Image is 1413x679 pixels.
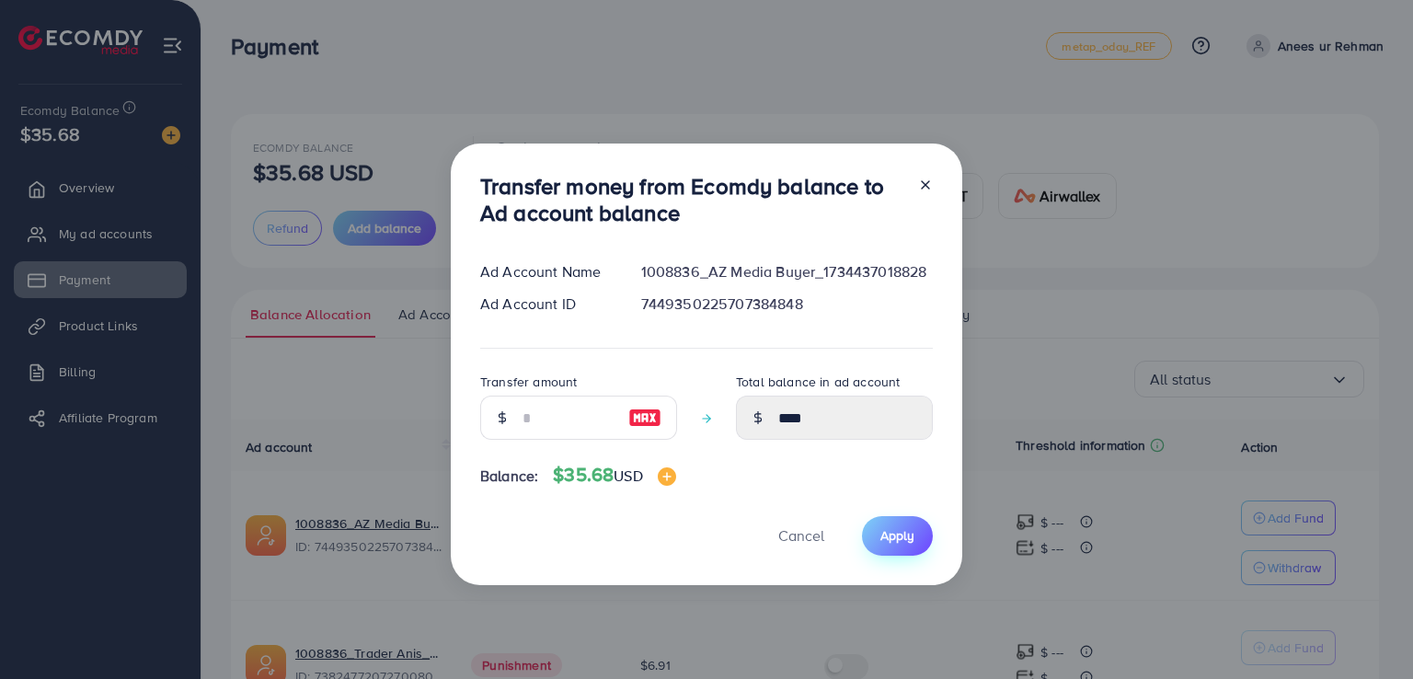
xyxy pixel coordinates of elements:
div: 1008836_AZ Media Buyer_1734437018828 [626,261,948,282]
button: Apply [862,516,933,556]
span: Balance: [480,466,538,487]
div: 7449350225707384848 [626,293,948,315]
div: Ad Account ID [465,293,626,315]
iframe: Chat [1335,596,1399,665]
span: Cancel [778,525,824,546]
label: Transfer amount [480,373,577,391]
img: image [658,467,676,486]
label: Total balance in ad account [736,373,900,391]
button: Cancel [755,516,847,556]
div: Ad Account Name [465,261,626,282]
span: Apply [880,526,914,545]
h3: Transfer money from Ecomdy balance to Ad account balance [480,173,903,226]
span: USD [614,466,642,486]
h4: $35.68 [553,464,675,487]
img: image [628,407,661,429]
